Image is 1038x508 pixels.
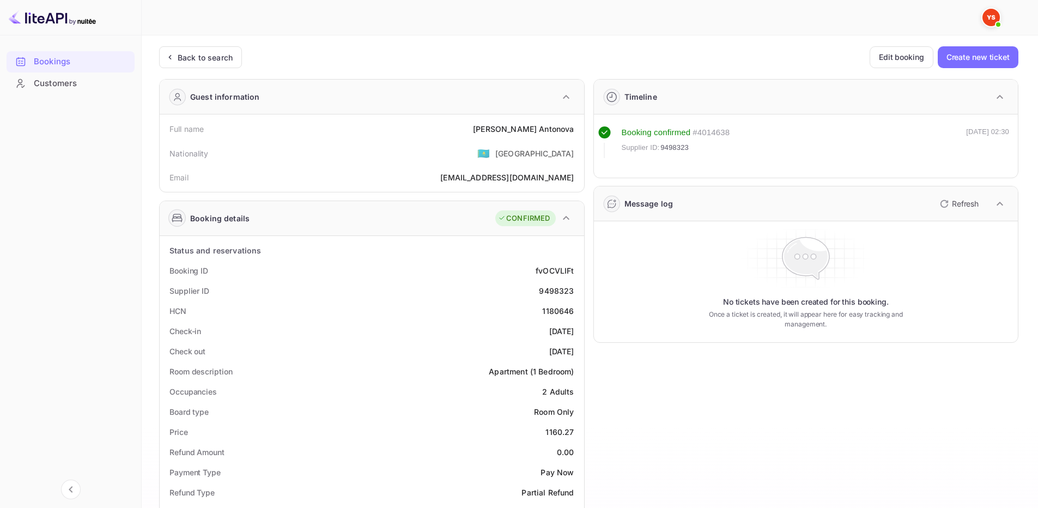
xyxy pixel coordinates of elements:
div: Room description [169,366,232,377]
div: Occupancies [169,386,217,397]
div: Payment Type [169,467,221,478]
div: 2 Adults [542,386,574,397]
div: Status and reservations [169,245,261,256]
div: Customers [7,73,135,94]
div: Check-in [169,325,201,337]
div: Booking confirmed [622,126,691,139]
div: Board type [169,406,209,418]
div: Supplier ID [169,285,209,297]
span: 9498323 [660,142,689,153]
div: Customers [34,77,129,90]
div: Refund Type [169,487,215,498]
div: Bookings [34,56,129,68]
button: Edit booking [870,46,933,68]
div: # 4014638 [693,126,730,139]
p: No tickets have been created for this booking. [723,297,889,307]
div: Email [169,172,189,183]
div: Nationality [169,148,209,159]
div: Check out [169,346,205,357]
p: Once a ticket is created, it will appear here for easy tracking and management. [691,310,920,329]
div: HCN [169,305,186,317]
div: Full name [169,123,204,135]
div: Refund Amount [169,446,224,458]
div: Price [169,426,188,438]
div: Room Only [534,406,574,418]
div: [PERSON_NAME] Antonova [473,123,574,135]
div: CONFIRMED [498,213,550,224]
div: [DATE] [549,325,574,337]
img: Yandex Support [982,9,1000,26]
div: Pay Now [541,467,574,478]
div: Guest information [190,91,260,102]
button: Refresh [933,195,983,213]
div: [DATE] [549,346,574,357]
div: Apartment (1 Bedroom) [489,366,574,377]
button: Create new ticket [938,46,1018,68]
div: Timeline [624,91,657,102]
button: Collapse navigation [61,480,81,499]
div: 1180646 [542,305,574,317]
div: Back to search [178,52,233,63]
img: LiteAPI logo [9,9,96,26]
span: Supplier ID: [622,142,660,153]
div: fvOCVLIFt [536,265,574,276]
a: Customers [7,73,135,93]
div: [EMAIL_ADDRESS][DOMAIN_NAME] [440,172,574,183]
div: 1160.27 [545,426,574,438]
div: Bookings [7,51,135,72]
div: 9498323 [539,285,574,297]
p: Refresh [952,198,979,209]
div: Booking details [190,213,250,224]
div: Partial Refund [521,487,574,498]
div: 0.00 [557,446,574,458]
span: United States [477,143,490,163]
div: [GEOGRAPHIC_DATA] [495,148,574,159]
div: Message log [624,198,673,209]
div: Booking ID [169,265,208,276]
a: Bookings [7,51,135,71]
div: [DATE] 02:30 [966,126,1009,158]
